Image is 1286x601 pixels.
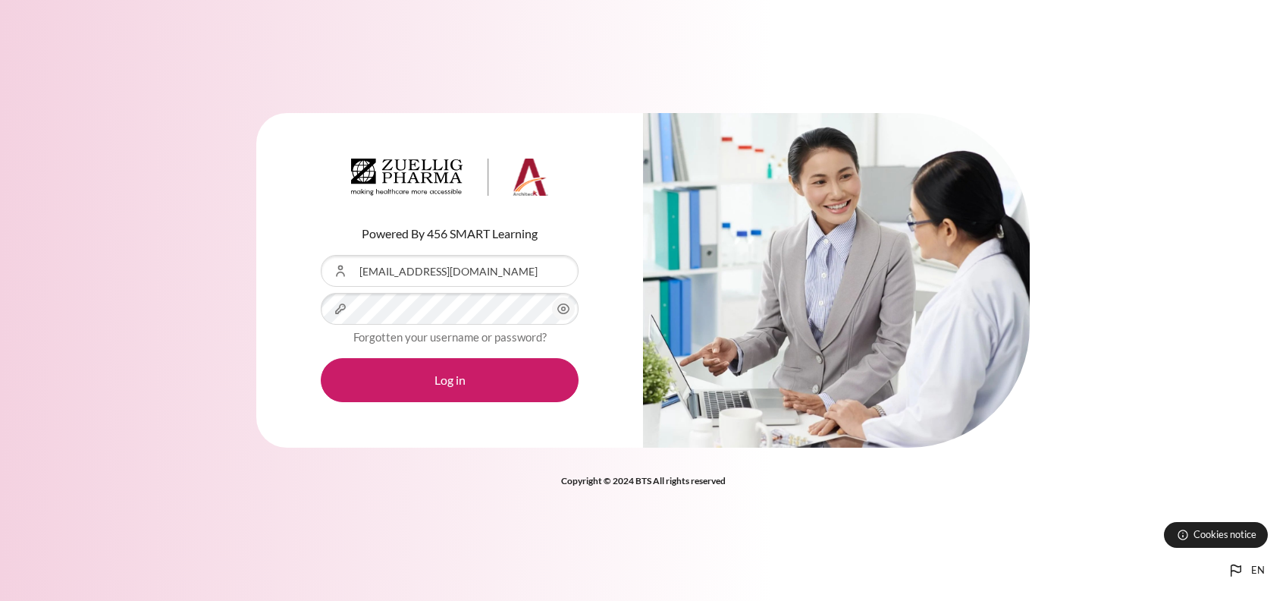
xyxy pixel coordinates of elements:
button: Cookies notice [1164,522,1268,548]
a: Forgotten your username or password? [353,330,547,344]
span: en [1251,563,1265,578]
button: Log in [321,358,579,402]
span: Cookies notice [1193,527,1256,542]
img: Architeck [351,159,548,197]
a: Architeck [351,159,548,203]
strong: Copyright © 2024 BTS All rights reserved [561,475,726,486]
input: Username or Email Address [321,255,579,287]
button: Languages [1221,555,1271,586]
p: Powered By 456 SMART Learning [321,225,579,243]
